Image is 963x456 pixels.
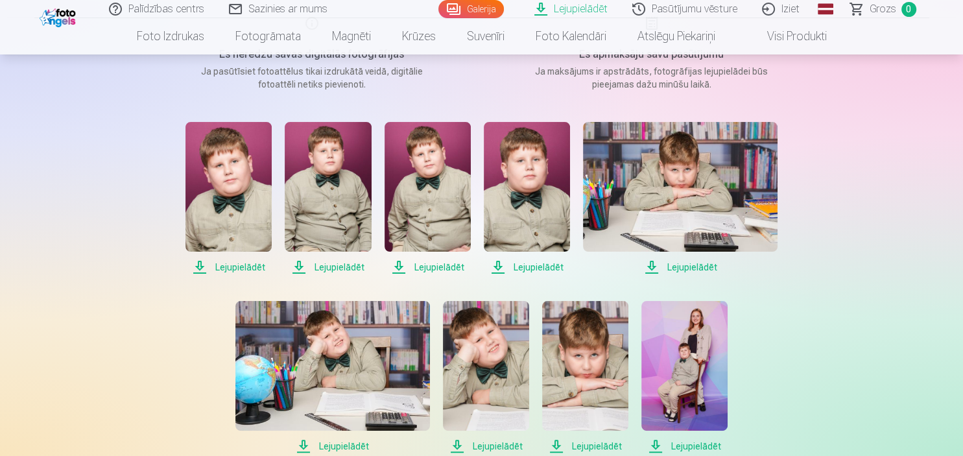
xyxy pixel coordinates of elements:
a: Foto izdrukas [121,18,220,54]
h5: Es apmaksāju savu pasūtījumu [529,47,775,62]
span: Lejupielādēt [542,438,628,454]
a: Lejupielādēt [235,301,430,454]
span: Lejupielādēt [285,259,371,275]
p: Ja maksājums ir apstrādāts, fotogrāfijas lejupielādei būs pieejamas dažu minūšu laikā. [529,65,775,91]
a: Magnēti [316,18,386,54]
a: Suvenīri [451,18,520,54]
img: /fa1 [40,5,79,27]
span: Lejupielādēt [385,259,471,275]
p: Ja pasūtīsiet fotoattēlus tikai izdrukātā veidā, digitālie fotoattēli netiks pievienoti. [189,65,435,91]
a: Lejupielādēt [484,122,570,275]
a: Visi produkti [731,18,842,54]
a: Lejupielādēt [385,122,471,275]
span: Lejupielādēt [641,438,728,454]
span: Lejupielādēt [583,259,778,275]
span: Lejupielādēt [484,259,570,275]
a: Atslēgu piekariņi [622,18,731,54]
a: Lejupielādēt [285,122,371,275]
span: 0 [901,2,916,17]
a: Foto kalendāri [520,18,622,54]
span: Lejupielādēt [235,438,430,454]
span: Lejupielādēt [443,438,529,454]
span: Grozs [870,1,896,17]
a: Lejupielādēt [443,301,529,454]
h5: Es neredzu savas digitālās fotogrāfijas [189,47,435,62]
span: Lejupielādēt [185,259,272,275]
a: Krūzes [386,18,451,54]
a: Fotogrāmata [220,18,316,54]
a: Lejupielādēt [542,301,628,454]
a: Lejupielādēt [583,122,778,275]
a: Lejupielādēt [185,122,272,275]
a: Lejupielādēt [641,301,728,454]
